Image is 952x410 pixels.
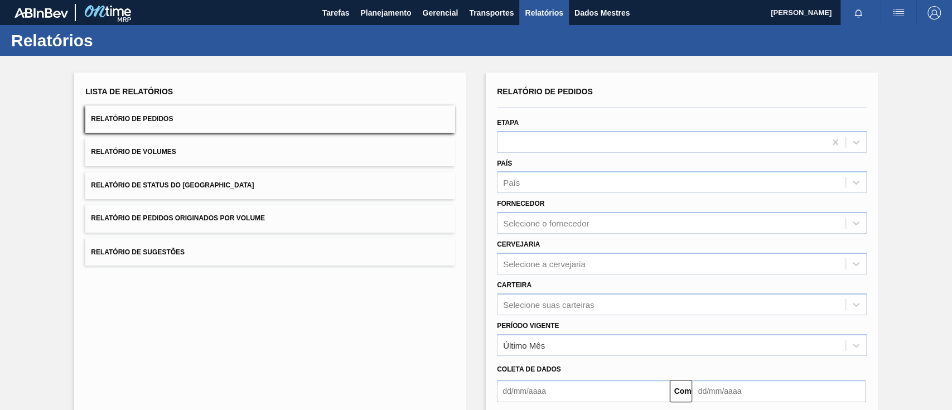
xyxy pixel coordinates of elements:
font: Gerencial [422,8,458,17]
font: Último Mês [503,340,545,350]
font: Carteira [497,281,531,289]
font: País [503,178,520,187]
font: Relatório de Pedidos [497,87,593,96]
font: Selecione a cervejaria [503,259,586,268]
button: Relatório de Pedidos [85,105,455,133]
input: dd/mm/aaaa [497,380,670,402]
font: Selecione suas carteiras [503,300,594,309]
input: dd/mm/aaaa [692,380,865,402]
font: Lista de Relatórios [85,87,173,96]
font: Relatórios [525,8,563,17]
button: Relatório de Volumes [85,138,455,166]
font: Relatórios [11,31,93,50]
font: Relatório de Volumes [91,148,176,156]
img: TNhmsLtSVTkK8tSr43FrP2fwEKptu5GPRR3wAAAABJRU5ErkJggg== [15,8,68,18]
font: Cervejaria [497,240,540,248]
font: [PERSON_NAME] [771,8,832,17]
font: Planejamento [360,8,411,17]
font: Coleta de dados [497,365,561,373]
font: Tarefas [322,8,350,17]
font: País [497,160,512,167]
button: Notificações [840,5,876,21]
font: Selecione o fornecedor [503,219,589,228]
button: Relatório de Pedidos Originados por Volume [85,205,455,232]
font: Relatório de Pedidos Originados por Volume [91,215,265,223]
font: Período Vigente [497,322,559,330]
font: Dados Mestres [574,8,630,17]
font: Relatório de Sugestões [91,248,185,255]
button: Relatório de Status do [GEOGRAPHIC_DATA] [85,172,455,199]
button: Relatório de Sugestões [85,238,455,266]
img: Sair [927,6,941,20]
font: Comeu [674,387,700,395]
font: Relatório de Status do [GEOGRAPHIC_DATA] [91,181,254,189]
button: Comeu [670,380,692,402]
font: Fornecedor [497,200,544,208]
font: Etapa [497,119,519,127]
font: Transportes [469,8,514,17]
font: Relatório de Pedidos [91,115,173,123]
img: ações do usuário [892,6,905,20]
